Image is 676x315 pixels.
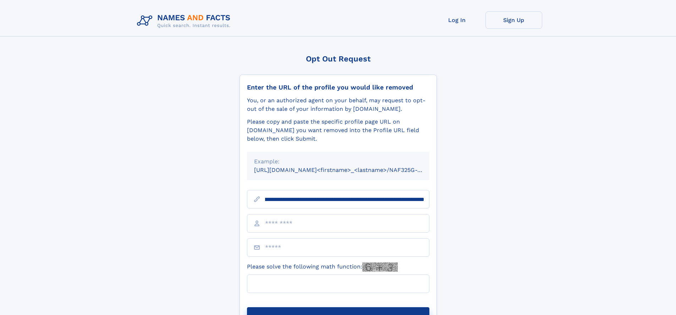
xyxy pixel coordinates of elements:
[247,96,429,113] div: You, or an authorized agent on your behalf, may request to opt-out of the sale of your informatio...
[247,118,429,143] div: Please copy and paste the specific profile page URL on [DOMAIN_NAME] you want removed into the Pr...
[485,11,542,29] a: Sign Up
[429,11,485,29] a: Log In
[240,54,437,63] div: Opt Out Request
[247,83,429,91] div: Enter the URL of the profile you would like removed
[254,167,443,173] small: [URL][DOMAIN_NAME]<firstname>_<lastname>/NAF325G-xxxxxxxx
[247,262,398,272] label: Please solve the following math function:
[134,11,236,31] img: Logo Names and Facts
[254,157,422,166] div: Example:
